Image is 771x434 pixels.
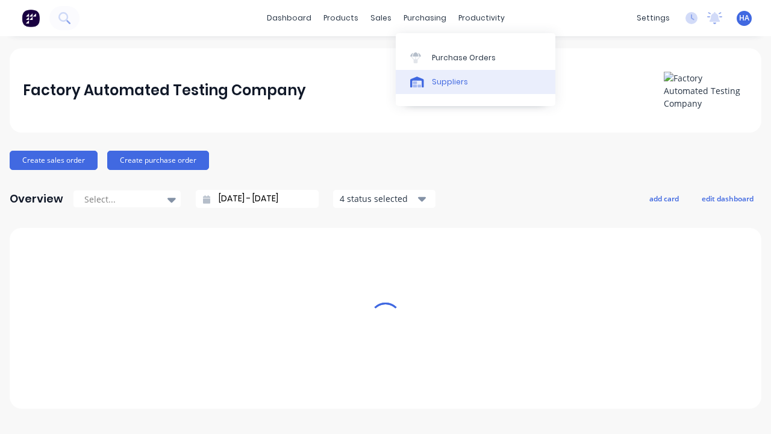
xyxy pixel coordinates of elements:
[398,9,452,27] div: purchasing
[452,9,511,27] div: productivity
[261,9,317,27] a: dashboard
[10,151,98,170] button: Create sales order
[10,187,63,211] div: Overview
[23,78,306,102] div: Factory Automated Testing Company
[22,9,40,27] img: Factory
[396,45,555,69] a: Purchase Orders
[396,70,555,94] a: Suppliers
[317,9,364,27] div: products
[739,13,749,24] span: HA
[333,190,435,208] button: 4 status selected
[432,77,468,87] div: Suppliers
[664,72,748,110] img: Factory Automated Testing Company
[432,52,496,63] div: Purchase Orders
[107,151,209,170] button: Create purchase order
[631,9,676,27] div: settings
[694,190,761,206] button: edit dashboard
[340,192,416,205] div: 4 status selected
[641,190,687,206] button: add card
[364,9,398,27] div: sales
